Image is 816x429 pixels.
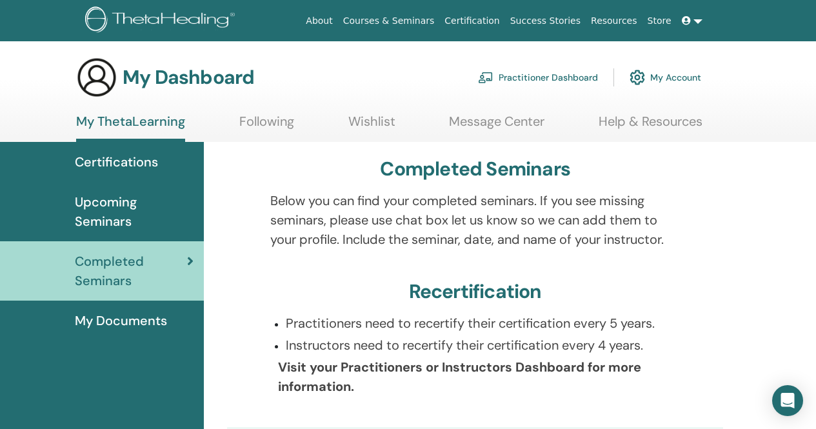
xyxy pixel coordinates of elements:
[338,9,440,33] a: Courses & Seminars
[478,72,493,83] img: chalkboard-teacher.svg
[630,63,701,92] a: My Account
[409,280,542,303] h3: Recertification
[76,114,185,142] a: My ThetaLearning
[76,57,117,98] img: generic-user-icon.jpg
[630,66,645,88] img: cog.svg
[449,114,544,139] a: Message Center
[75,311,167,330] span: My Documents
[505,9,586,33] a: Success Stories
[286,335,681,355] p: Instructors need to recertify their certification every 4 years.
[642,9,677,33] a: Store
[286,314,681,333] p: Practitioners need to recertify their certification every 5 years.
[301,9,337,33] a: About
[586,9,642,33] a: Resources
[772,385,803,416] div: Open Intercom Messenger
[75,252,187,290] span: Completed Seminars
[123,66,254,89] h3: My Dashboard
[239,114,294,139] a: Following
[348,114,395,139] a: Wishlist
[75,152,158,172] span: Certifications
[380,157,570,181] h3: Completed Seminars
[75,192,194,231] span: Upcoming Seminars
[278,359,641,395] b: Visit your Practitioners or Instructors Dashboard for more information.
[270,191,681,249] p: Below you can find your completed seminars. If you see missing seminars, please use chat box let ...
[85,6,239,35] img: logo.png
[478,63,598,92] a: Practitioner Dashboard
[439,9,504,33] a: Certification
[599,114,702,139] a: Help & Resources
